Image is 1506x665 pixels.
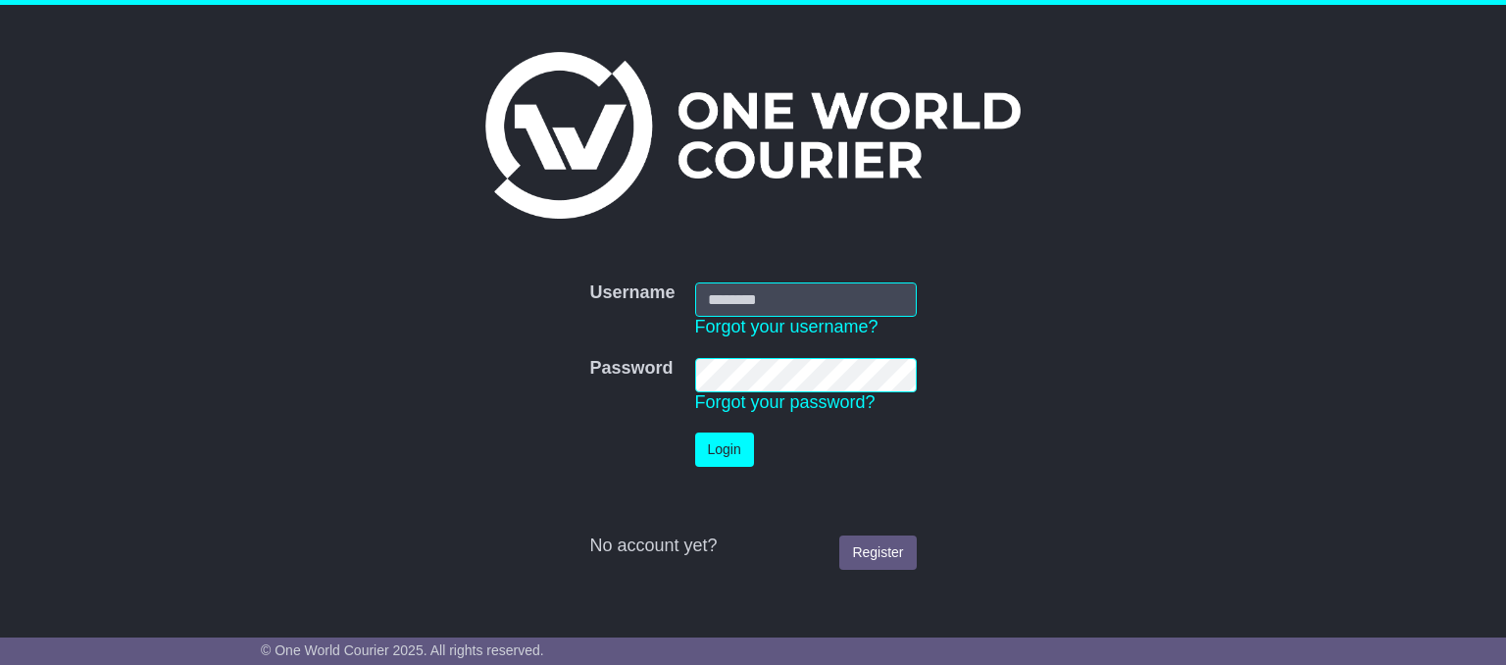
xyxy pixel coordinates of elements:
[695,392,876,412] a: Forgot your password?
[485,52,1021,219] img: One World
[839,536,916,570] a: Register
[589,358,673,380] label: Password
[589,282,675,304] label: Username
[695,433,754,467] button: Login
[261,642,544,658] span: © One World Courier 2025. All rights reserved.
[695,317,878,336] a: Forgot your username?
[589,536,916,557] div: No account yet?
